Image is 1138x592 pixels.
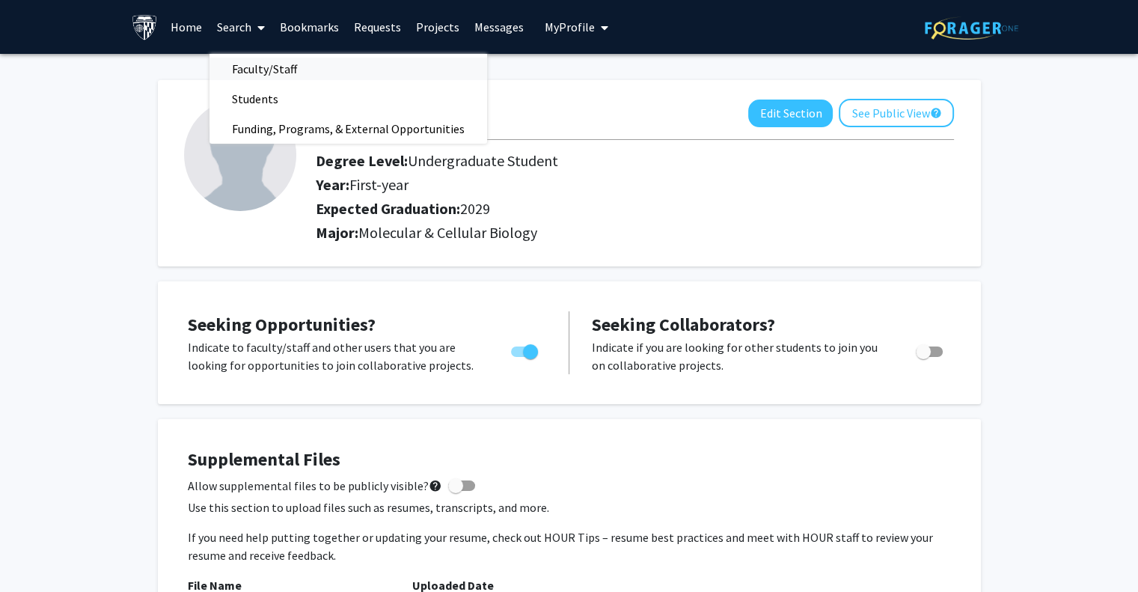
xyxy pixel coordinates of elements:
h4: Supplemental Files [188,449,951,471]
h2: Year: [316,176,870,194]
p: Indicate to faculty/staff and other users that you are looking for opportunities to join collabor... [188,338,483,374]
span: First-year [349,175,409,194]
span: 2029 [460,199,490,218]
h2: Expected Graduation: [316,200,870,218]
button: Edit Section [748,100,833,127]
img: Profile Picture [184,99,296,211]
a: Home [163,1,209,53]
div: Toggle [505,338,546,361]
mat-icon: help [929,104,941,122]
h2: Degree Level: [316,152,870,170]
span: Allow supplemental files to be publicly visible? [188,477,442,495]
span: Seeking Collaborators? [592,313,775,336]
span: Molecular & Cellular Biology [358,223,537,242]
img: ForagerOne Logo [925,16,1018,40]
img: Johns Hopkins University Logo [132,14,158,40]
span: Faculty/Staff [209,54,319,84]
a: Projects [409,1,467,53]
mat-icon: help [429,477,442,495]
a: Search [209,1,272,53]
iframe: Chat [1074,525,1127,581]
span: Undergraduate Student [408,151,558,170]
a: Bookmarks [272,1,346,53]
a: Requests [346,1,409,53]
a: Funding, Programs, & External Opportunities [209,118,487,140]
span: Seeking Opportunities? [188,313,376,336]
div: Toggle [910,338,951,361]
span: My Profile [545,19,595,34]
p: Use this section to upload files such as resumes, transcripts, and more. [188,498,951,516]
p: If you need help putting together or updating your resume, check out HOUR Tips – resume best prac... [188,528,951,564]
span: Students [209,84,301,114]
h2: Major: [316,224,954,242]
span: Funding, Programs, & External Opportunities [209,114,487,144]
button: See Public View [839,99,954,127]
a: Students [209,88,487,110]
p: Indicate if you are looking for other students to join you on collaborative projects. [592,338,887,374]
a: Messages [467,1,531,53]
a: Faculty/Staff [209,58,487,80]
